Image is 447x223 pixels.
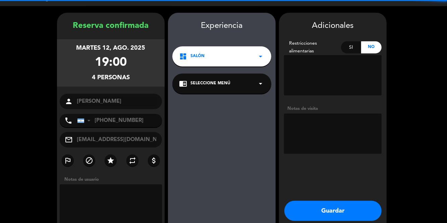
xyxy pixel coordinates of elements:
[85,157,93,165] i: block
[128,157,136,165] i: repeat
[150,157,158,165] i: attach_money
[107,157,115,165] i: star
[257,80,265,88] i: arrow_drop_down
[65,136,73,144] i: mail_outline
[284,201,382,221] button: Guardar
[57,19,165,33] div: Reserva confirmada
[92,73,130,83] div: 4 personas
[341,41,361,53] div: Si
[190,80,230,87] span: Seleccione Menú
[179,52,187,60] i: dashboard
[77,114,93,127] div: Argentina: +54
[65,97,73,105] i: person
[284,105,382,112] div: Notas de visita
[190,53,205,60] span: Salón
[95,53,127,73] div: 19:00
[284,40,341,55] div: Restricciones alimentarias
[179,80,187,88] i: chrome_reader_mode
[284,19,382,33] div: Adicionales
[257,52,265,60] i: arrow_drop_down
[61,176,165,183] div: Notas de usuario
[168,19,276,33] div: Experiencia
[76,43,146,53] div: martes 12, ago. 2025
[64,157,72,165] i: outlined_flag
[361,41,382,53] div: No
[64,117,72,125] i: phone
